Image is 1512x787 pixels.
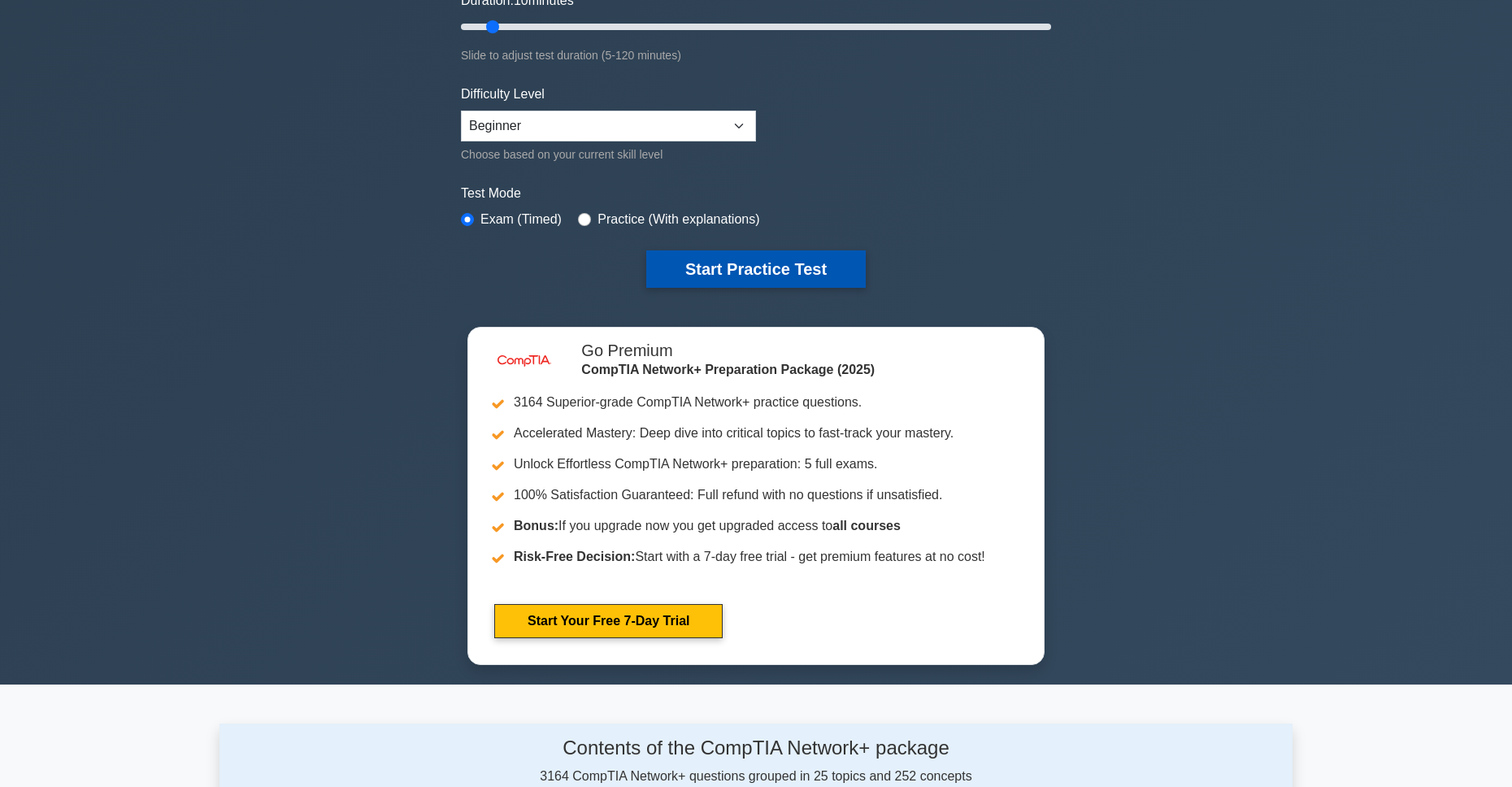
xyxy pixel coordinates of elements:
[373,737,1139,786] div: 3164 CompTIA Network+ questions grouped in 25 topics and 252 concepts
[461,46,1051,65] div: Slide to adjust test duration (5-120 minutes)
[461,145,756,164] div: Choose based on your current skill level
[373,737,1139,760] h4: Contents of the CompTIA Network+ package
[597,210,759,229] label: Practice (With explanations)
[494,604,723,638] a: Start Your Free 7-Day Trial
[461,85,545,104] label: Difficulty Level
[480,210,562,229] label: Exam (Timed)
[461,184,1051,203] label: Test Mode
[646,250,866,288] button: Start Practice Test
